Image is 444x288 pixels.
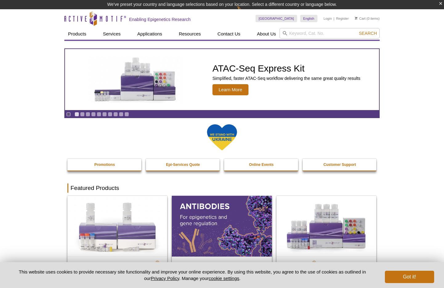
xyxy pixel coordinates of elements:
[212,64,360,73] h2: ATAC-Seq Express Kit
[108,112,112,117] a: Go to slide 7
[71,258,164,268] h2: DNA Library Prep Kit for Illumina
[10,269,375,282] p: This website uses cookies to provide necessary site functionality and improve your online experie...
[155,260,159,265] sup: ®
[175,258,268,268] h2: Antibodies
[166,163,200,167] strong: Epi-Services Quote
[172,196,272,256] img: All Antibodies
[324,16,332,21] a: Login
[209,276,239,281] button: cookie settings
[64,28,90,40] a: Products
[214,28,244,40] a: Contact Us
[355,15,380,22] li: (0 items)
[207,124,237,151] img: We Stand With Ukraine
[333,15,334,22] li: |
[113,112,118,117] a: Go to slide 8
[94,163,115,167] strong: Promotions
[357,31,379,36] button: Search
[212,76,360,81] p: Simplified, faster ATAC-Seq workflow delivering the same great quality results
[324,163,356,167] strong: Customer Support
[303,159,377,171] a: Customer Support
[124,112,129,117] a: Go to slide 10
[65,49,379,110] article: ATAC-Seq Express Kit
[134,28,166,40] a: Applications
[146,159,220,171] a: Epi-Services Quote
[224,159,299,171] a: Online Events
[67,159,142,171] a: Promotions
[237,5,253,19] img: Change Here
[129,17,191,22] h2: Enabling Epigenetics Research
[385,271,434,283] button: Got it!
[212,84,248,95] span: Learn More
[253,28,280,40] a: About Us
[66,112,71,117] a: Toggle autoplay
[359,31,377,36] span: Search
[151,276,179,281] a: Privacy Policy
[276,196,376,256] img: CUT&Tag-IT® Express Assay Kit
[75,112,79,117] a: Go to slide 1
[67,196,167,256] img: DNA Library Prep Kit for Illumina
[312,260,316,265] sup: ®
[355,16,365,21] a: Cart
[175,28,205,40] a: Resources
[280,28,380,39] input: Keyword, Cat. No.
[249,163,274,167] strong: Online Events
[91,112,96,117] a: Go to slide 4
[99,28,124,40] a: Services
[97,112,101,117] a: Go to slide 5
[256,15,297,22] a: [GEOGRAPHIC_DATA]
[336,16,349,21] a: Register
[280,258,373,268] h2: CUT&Tag-IT Express Assay Kit
[119,112,123,117] a: Go to slide 9
[65,49,379,110] a: ATAC-Seq Express Kit ATAC-Seq Express Kit Simplified, faster ATAC-Seq workflow delivering the sam...
[102,112,107,117] a: Go to slide 6
[67,183,377,193] h2: Featured Products
[80,112,85,117] a: Go to slide 2
[85,56,187,103] img: ATAC-Seq Express Kit
[86,112,90,117] a: Go to slide 3
[300,15,317,22] a: English
[355,17,357,20] img: Your Cart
